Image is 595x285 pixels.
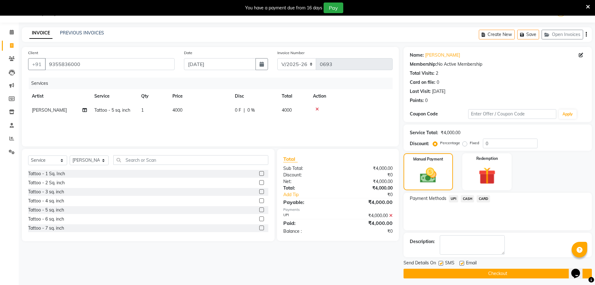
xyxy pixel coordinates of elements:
[172,107,182,113] span: 4000
[279,219,338,227] div: Paid:
[28,198,64,204] div: Tattoo - 4 sq. inch
[279,185,338,191] div: Total:
[91,89,137,103] th: Service
[477,195,490,202] span: CARD
[473,165,501,186] img: _gift.svg
[569,260,589,279] iframe: chat widget
[282,107,292,113] span: 4000
[338,185,397,191] div: ₹4,000.00
[28,58,46,70] button: +91
[425,97,428,104] div: 0
[410,130,438,136] div: Service Total:
[437,79,439,86] div: 0
[28,170,65,177] div: Tattoo - 1 Sq. Inch
[231,89,278,103] th: Disc
[436,70,438,77] div: 2
[476,156,498,161] label: Redemption
[277,50,305,56] label: Invoice Number
[278,89,309,103] th: Total
[404,260,436,267] span: Send Details On
[28,216,64,222] div: Tattoo - 6 sq. inch
[410,88,431,95] div: Last Visit:
[113,155,268,165] input: Search or Scan
[169,89,231,103] th: Price
[338,172,397,178] div: ₹0
[559,109,577,119] button: Apply
[517,30,539,39] button: Save
[338,165,397,172] div: ₹4,000.00
[415,166,442,185] img: _cash.svg
[309,89,393,103] th: Action
[244,107,245,114] span: |
[29,78,397,89] div: Services
[466,260,477,267] span: Email
[279,165,338,172] div: Sub Total:
[542,30,583,39] button: Open Invoices
[28,207,64,213] div: Tattoo - 5 sq. inch
[279,172,338,178] div: Discount:
[410,111,469,117] div: Coupon Code
[32,107,67,113] span: [PERSON_NAME]
[445,260,454,267] span: SMS
[338,212,397,219] div: ₹4,000.00
[338,228,397,235] div: ₹0
[279,212,338,219] div: UPI
[461,195,474,202] span: CASH
[141,107,144,113] span: 1
[28,89,91,103] th: Artist
[279,228,338,235] div: Balance :
[279,178,338,185] div: Net:
[247,107,255,114] span: 0 %
[441,130,460,136] div: ₹4,000.00
[468,109,556,119] input: Enter Offer / Coupon Code
[338,178,397,185] div: ₹4,000.00
[279,198,338,206] div: Payable:
[45,58,175,70] input: Search by Name/Mobile/Email/Code
[29,28,52,39] a: INVOICE
[440,140,460,146] label: Percentage
[470,140,479,146] label: Fixed
[28,225,64,232] div: Tattoo - 7 sq. inch
[338,198,397,206] div: ₹4,000.00
[413,156,443,162] label: Manual Payment
[28,180,65,186] div: Tattoo - 2 Sq. inch
[324,3,343,13] button: Pay
[184,50,192,56] label: Date
[410,52,424,59] div: Name:
[425,52,460,59] a: [PERSON_NAME]
[348,191,397,198] div: ₹0
[235,107,241,114] span: 0 F
[410,61,437,68] div: Membership:
[283,207,392,212] div: Payments
[479,30,515,39] button: Create New
[245,5,322,11] div: You have a payment due from 16 days
[279,191,348,198] a: Add Tip
[449,195,459,202] span: UPI
[404,269,592,278] button: Checkout
[410,195,446,202] span: Payment Methods
[94,107,130,113] span: Tattoo - 5 sq. inch
[60,30,104,36] a: PREVIOUS INVOICES
[410,79,435,86] div: Card on file:
[410,97,424,104] div: Points:
[410,61,586,68] div: No Active Membership
[338,219,397,227] div: ₹4,000.00
[28,50,38,56] label: Client
[410,238,435,245] div: Description:
[410,140,429,147] div: Discount:
[137,89,169,103] th: Qty
[410,70,434,77] div: Total Visits:
[283,156,298,162] span: Total
[432,88,445,95] div: [DATE]
[28,189,64,195] div: Tattoo - 3 sq. inch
